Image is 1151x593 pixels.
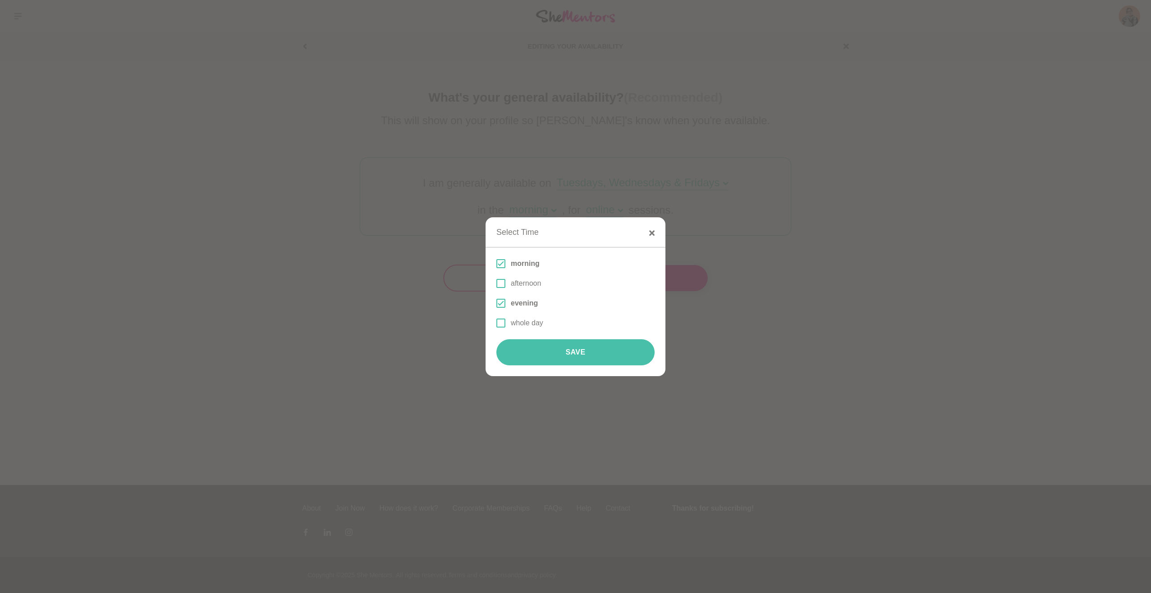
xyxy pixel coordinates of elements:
p: whole day [511,318,543,328]
p: evening [511,298,538,309]
p: morning [511,258,540,269]
p: afternoon [511,278,541,289]
button: Save [496,339,655,365]
div: Select Time [496,228,539,236]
